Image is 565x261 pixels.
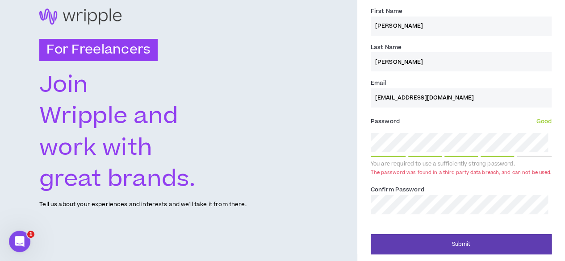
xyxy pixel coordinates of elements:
[536,117,552,125] span: Good
[39,131,153,164] text: work with
[371,182,424,197] label: Confirm Password
[39,100,178,133] text: Wripple and
[371,117,400,125] span: Password
[371,4,402,18] label: First Name
[371,40,402,54] label: Last Name
[39,162,196,195] text: great brands.
[39,39,158,61] h3: For Freelancers
[371,17,552,36] input: First name
[371,52,552,71] input: Last name
[371,234,552,254] button: Submit
[9,231,30,252] iframe: Intercom live chat
[371,76,386,90] label: Email
[39,69,88,101] text: Join
[39,200,246,209] p: Tell us about your experiences and interests and we'll take it from there.
[371,161,552,168] div: You are required to use a sufficiently strong password.
[371,169,552,176] div: The password was found in a third party data breach, and can not be used.
[371,88,552,108] input: Enter Email
[27,231,34,238] span: 1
